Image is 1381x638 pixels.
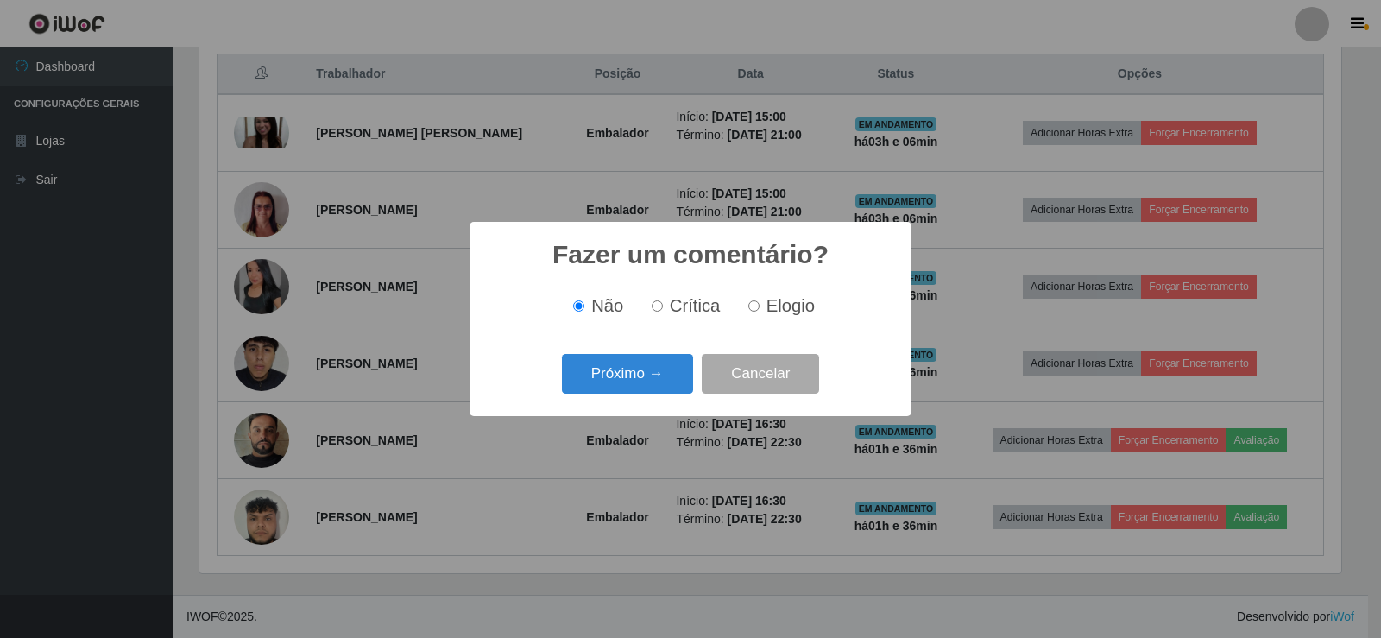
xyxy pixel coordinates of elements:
h2: Fazer um comentário? [552,239,829,270]
span: Elogio [766,296,815,315]
input: Crítica [652,300,663,312]
span: Não [591,296,623,315]
button: Cancelar [702,354,819,395]
button: Próximo → [562,354,693,395]
span: Crítica [670,296,721,315]
input: Elogio [748,300,760,312]
input: Não [573,300,584,312]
